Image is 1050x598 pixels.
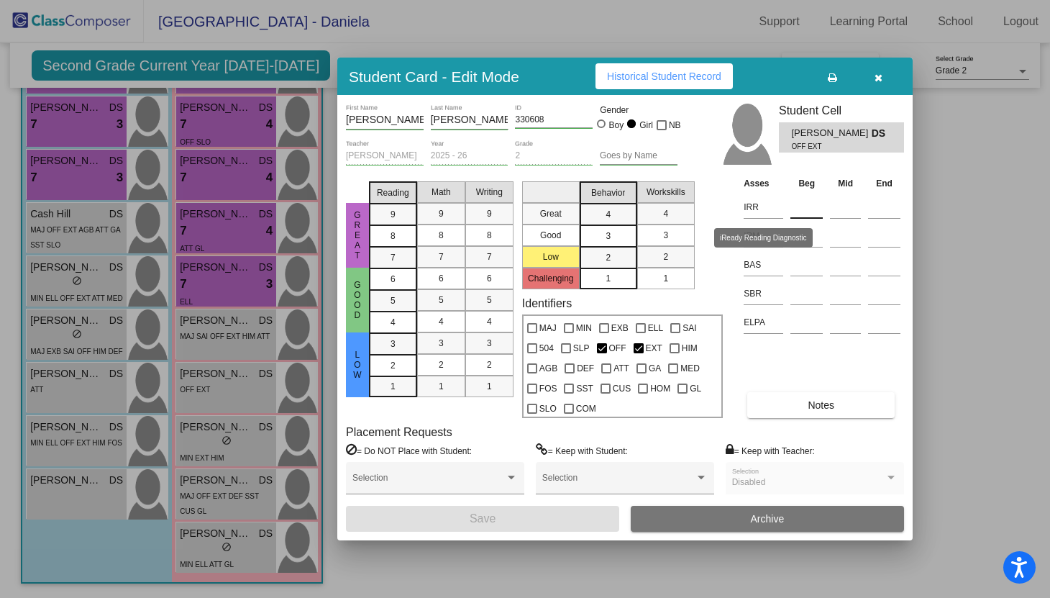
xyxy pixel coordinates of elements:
[439,294,444,307] span: 5
[690,380,701,397] span: GL
[391,294,396,307] span: 5
[346,506,619,532] button: Save
[391,380,396,393] span: 1
[787,176,826,191] th: Beg
[600,151,677,161] input: goes by name
[663,250,668,263] span: 2
[346,443,472,458] label: = Do NOT Place with Student:
[744,312,783,333] input: assessment
[487,315,492,328] span: 4
[607,71,721,82] span: Historical Student Record
[391,359,396,372] span: 2
[864,176,904,191] th: End
[431,151,508,161] input: year
[744,196,783,218] input: assessment
[439,272,444,285] span: 6
[576,400,596,417] span: COM
[649,360,661,377] span: GA
[669,117,681,134] span: NB
[439,250,444,263] span: 7
[439,380,444,393] span: 1
[439,315,444,328] span: 4
[391,273,396,286] span: 6
[613,380,631,397] span: CUS
[573,340,590,357] span: SLP
[487,207,492,220] span: 9
[606,208,611,221] span: 4
[606,230,611,243] span: 3
[600,104,677,117] mat-label: Gender
[487,337,492,350] span: 3
[515,115,593,125] input: Enter ID
[779,104,904,117] h3: Student Cell
[646,340,662,357] span: EXT
[648,320,663,337] span: ELL
[349,68,519,86] h3: Student Card - Edit Mode
[539,400,557,417] span: SLO
[391,208,396,221] span: 9
[808,399,834,411] span: Notes
[487,250,492,263] span: 7
[791,141,861,152] span: OFF EXT
[346,425,452,439] label: Placement Requests
[740,176,787,191] th: Asses
[487,358,492,371] span: 2
[639,119,653,132] div: Girl
[663,207,668,220] span: 4
[732,477,766,487] span: Disabled
[470,512,496,525] span: Save
[351,280,364,320] span: Good
[536,443,628,458] label: = Keep with Student:
[576,320,592,337] span: MIN
[487,272,492,285] span: 6
[539,380,557,397] span: FOS
[577,360,594,377] span: DEF
[650,380,670,397] span: HOM
[872,126,892,141] span: DS
[576,380,593,397] span: SST
[539,360,557,377] span: AGB
[591,186,625,199] span: Behavior
[539,320,557,337] span: MAJ
[487,380,492,393] span: 1
[608,119,624,132] div: Boy
[439,337,444,350] span: 3
[682,320,696,337] span: SAI
[351,350,364,380] span: Low
[826,176,864,191] th: Mid
[613,360,629,377] span: ATT
[522,296,572,310] label: Identifiers
[391,251,396,264] span: 7
[744,283,783,304] input: assessment
[726,443,815,458] label: = Keep with Teacher:
[682,340,698,357] span: HIM
[432,186,451,199] span: Math
[611,320,629,337] span: EXB
[391,337,396,350] span: 3
[747,392,895,418] button: Notes
[663,272,668,285] span: 1
[439,207,444,220] span: 9
[515,151,593,161] input: grade
[391,316,396,329] span: 4
[791,126,871,141] span: [PERSON_NAME]
[377,186,409,199] span: Reading
[391,230,396,243] span: 8
[595,63,733,89] button: Historical Student Record
[647,186,685,199] span: Workskills
[751,513,785,525] span: Archive
[744,254,783,276] input: assessment
[476,186,503,199] span: Writing
[351,210,364,261] span: Great
[606,272,611,285] span: 1
[680,360,700,377] span: MED
[744,225,783,247] input: assessment
[631,506,904,532] button: Archive
[539,340,554,357] span: 504
[439,229,444,242] span: 8
[606,251,611,264] span: 2
[487,229,492,242] span: 8
[439,358,444,371] span: 2
[487,294,492,307] span: 5
[346,151,424,161] input: teacher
